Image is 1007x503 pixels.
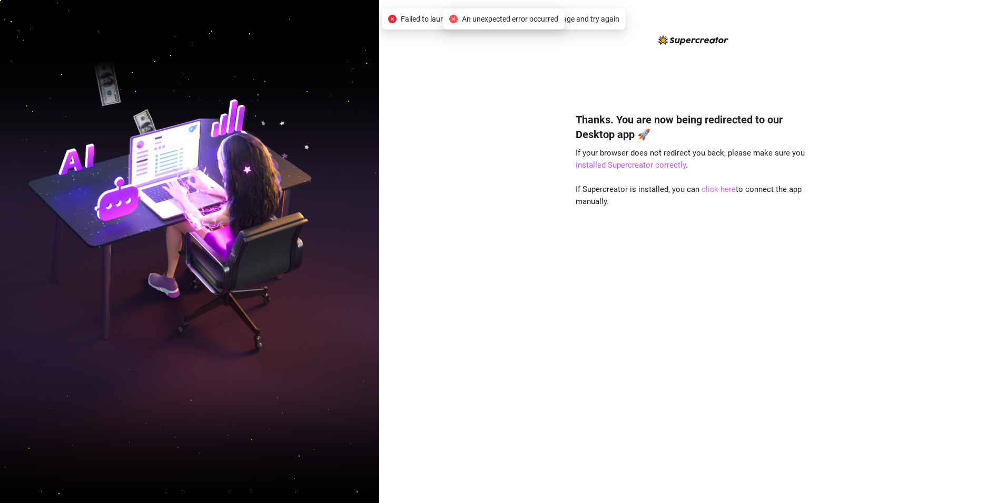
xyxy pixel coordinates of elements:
img: logo-BBDzfeDw.svg [658,35,728,45]
span: Failed to launch desktop app. Please refresh the page and try again [401,13,619,25]
a: click here [702,185,736,194]
span: An unexpected error occurred [462,13,558,25]
h4: Thanks. You are now being redirected to our Desktop app 🚀 [576,112,811,142]
span: close-circle [449,15,458,23]
a: installed Supercreator correctly [576,160,686,170]
span: If your browser does not redirect you back, please make sure you . [576,148,805,170]
span: If Supercreator is installed, you can to connect the app manually. [576,185,802,207]
span: close-circle [388,15,397,23]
